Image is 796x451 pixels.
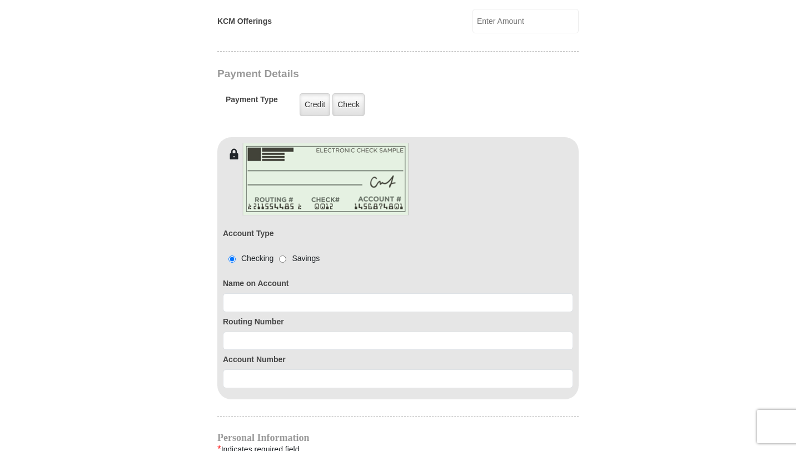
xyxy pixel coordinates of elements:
[223,228,274,239] label: Account Type
[217,16,272,27] label: KCM Offerings
[226,95,278,110] h5: Payment Type
[472,9,579,33] input: Enter Amount
[223,316,573,328] label: Routing Number
[217,68,501,81] h3: Payment Details
[217,433,579,442] h4: Personal Information
[223,253,320,264] div: Checking Savings
[332,93,365,116] label: Check
[223,278,573,289] label: Name on Account
[300,93,330,116] label: Credit
[223,354,573,365] label: Account Number
[242,143,409,216] img: check-en.png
